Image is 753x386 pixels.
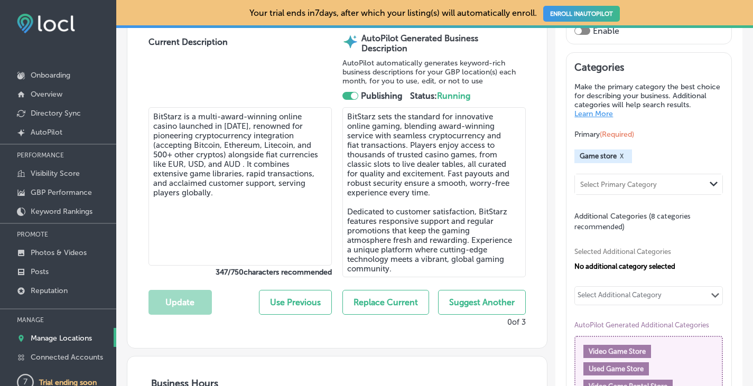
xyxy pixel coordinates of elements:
[574,211,691,232] span: (8 categories recommended)
[574,212,691,231] span: Additional Categories
[342,290,429,315] button: Replace Current
[361,91,402,101] strong: Publishing
[574,321,715,329] span: AutoPilot Generated Additional Categories
[574,82,723,118] p: Make the primary category the best choice for describing your business. Additional categories wil...
[580,152,617,160] span: Game store
[574,109,613,118] a: Learn More
[31,353,103,362] p: Connected Accounts
[580,180,657,188] div: Select Primary Category
[31,90,62,99] p: Overview
[31,334,92,343] p: Manage Locations
[31,248,87,257] p: Photos & Videos
[600,130,634,139] span: (Required)
[574,130,634,139] span: Primary
[589,365,644,373] span: Used Game Store
[589,347,646,355] span: Video Game Store
[31,267,49,276] p: Posts
[410,91,470,101] strong: Status:
[574,248,715,256] span: Selected Additional Categories
[543,6,620,22] a: ENROLL INAUTOPILOT
[31,169,80,178] p: Visibility Score
[17,14,75,33] img: fda3e92497d09a02dc62c9cd864e3231.png
[31,109,81,118] p: Directory Sync
[148,268,332,277] label: 347 / 750 characters recommended
[342,107,526,277] textarea: BitStarz sets the standard for innovative online gaming, blending award-winning service with seam...
[574,61,723,77] h3: Categories
[148,290,212,315] button: Update
[31,71,70,80] p: Onboarding
[31,188,92,197] p: GBP Performance
[249,8,619,18] p: Your trial ends in 7 days, after which your listing(s) will automatically enroll.
[361,33,478,53] strong: AutoPilot Generated Business Description
[342,34,358,50] img: autopilot-icon
[438,290,526,315] button: Suggest Another
[437,91,470,101] span: Running
[259,290,332,315] button: Use Previous
[578,291,662,303] div: Select Additional Category
[31,128,62,137] p: AutoPilot
[148,37,228,107] label: Current Description
[31,207,92,216] p: Keyword Rankings
[617,152,627,161] button: X
[593,26,619,36] label: Enable
[31,286,68,295] p: Reputation
[342,59,526,86] p: AutoPilot automatically generates keyword-rich business descriptions for your GBP location(s) eac...
[507,317,526,327] p: 0 of 3
[148,107,332,266] textarea: BitStarz is a multi-award-winning online casino launched in [DATE], renowned for pioneering crypt...
[574,262,675,270] span: No additional category selected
